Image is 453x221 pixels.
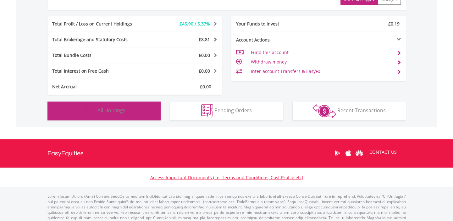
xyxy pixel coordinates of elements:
span: £0.00 [200,84,211,90]
a: Apple [343,143,354,163]
div: Net Accrual [47,84,149,90]
img: transactions-zar-wht.png [312,104,336,118]
span: Pending Orders [214,107,252,114]
a: EasyEquities [47,139,84,168]
td: Inter-account Transfers & EasyFx [251,67,392,76]
img: holdings-wht.png [83,104,96,118]
td: Fund this account [251,48,392,57]
div: Total Interest on Free Cash [47,68,149,74]
a: Huawei [354,143,365,163]
a: CONTACT US [365,143,401,161]
a: Google Play [332,143,343,163]
div: Total Brokerage and Statutory Costs [47,36,149,43]
span: £0.00 [199,68,210,74]
span: All Holdings [97,107,125,114]
img: pending_instructions-wht.png [201,104,213,118]
span: £45.90 / 5.37% [180,21,210,27]
span: Recent Transactions [337,107,386,114]
span: £8.81 [199,36,210,42]
td: Withdraw money [251,57,392,67]
button: Recent Transactions [293,102,406,120]
span: £0.00 [199,52,210,58]
div: Total Bundle Costs [47,52,149,58]
div: Your Funds to Invest [231,21,319,27]
button: All Holdings [47,102,161,120]
span: £0.19 [388,21,400,27]
div: Account Actions [231,37,319,43]
a: Access Important Documents (i.e. Terms and Conditions, Cost Profile etc) [150,174,303,180]
button: Pending Orders [170,102,283,120]
div: Total Profit / Loss on Current Holdings [47,21,149,27]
